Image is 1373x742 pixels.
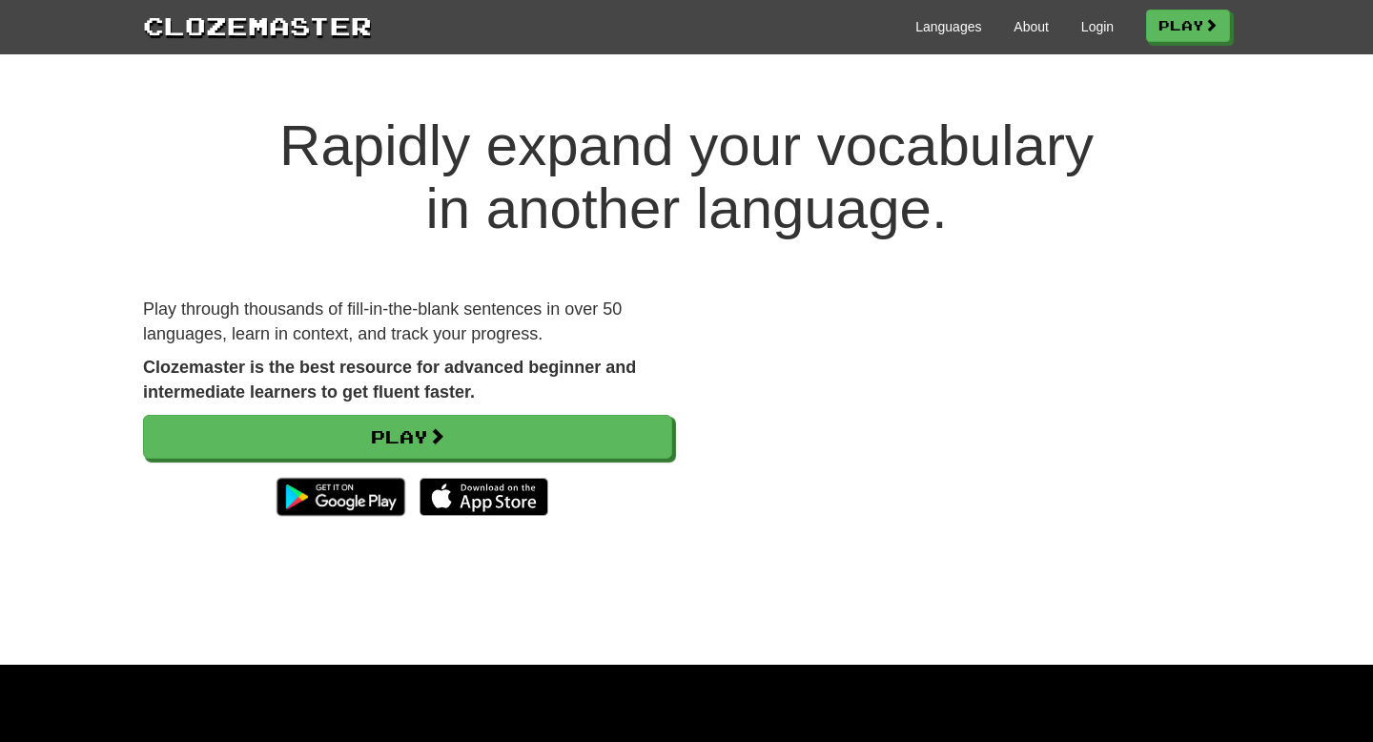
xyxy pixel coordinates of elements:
a: Play [1146,10,1230,42]
img: Download_on_the_App_Store_Badge_US-UK_135x40-25178aeef6eb6b83b96f5f2d004eda3bffbb37122de64afbaef7... [420,478,548,516]
a: Play [143,415,672,459]
a: About [1014,17,1049,36]
strong: Clozemaster is the best resource for advanced beginner and intermediate learners to get fluent fa... [143,358,636,402]
a: Login [1081,17,1114,36]
p: Play through thousands of fill-in-the-blank sentences in over 50 languages, learn in context, and... [143,298,672,346]
a: Languages [915,17,981,36]
img: Get it on Google Play [267,468,415,526]
a: Clozemaster [143,8,372,43]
